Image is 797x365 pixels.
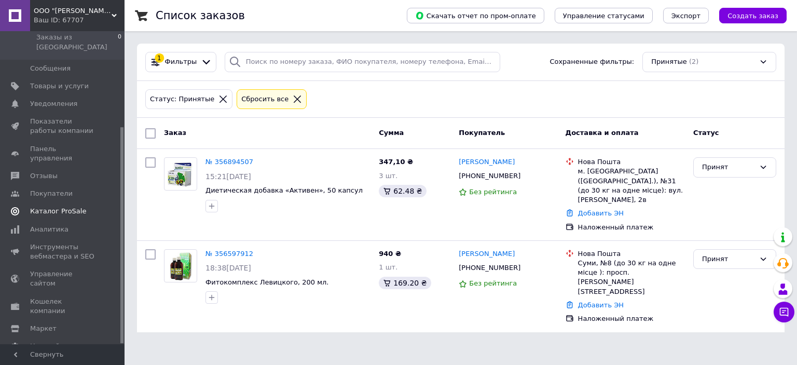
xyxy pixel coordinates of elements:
[118,33,121,51] span: 0
[379,129,404,137] span: Сумма
[225,52,501,72] input: Поиск по номеру заказа, ФИО покупателя, номеру телефона, Email, номеру накладной
[36,33,118,51] span: Заказы из [GEOGRAPHIC_DATA]
[469,188,517,196] span: Без рейтинга
[459,249,515,259] a: [PERSON_NAME]
[459,157,515,167] a: [PERSON_NAME]
[459,172,520,180] span: [PHONE_NUMBER]
[651,57,687,67] span: Принятые
[578,157,685,167] div: Нова Пошта
[30,297,96,316] span: Кошелек компании
[578,249,685,259] div: Нова Пошта
[689,58,698,65] span: (2)
[578,301,624,309] a: Добавить ЭН
[671,12,700,20] span: Экспорт
[30,242,96,261] span: Инструменты вебмастера и SEO
[30,189,73,198] span: Покупатели
[379,158,413,166] span: 347,10 ₴
[30,144,96,163] span: Панель управления
[379,172,397,180] span: 3 шт.
[205,264,251,272] span: 18:38[DATE]
[30,207,86,216] span: Каталог ProSale
[34,6,112,16] span: ООО "Грин Вей Украина"
[30,225,68,234] span: Аналитика
[774,302,794,322] button: Чат с покупателем
[379,185,426,197] div: 62.48 ₴
[379,263,397,271] span: 1 шт.
[34,16,125,25] div: Ваш ID: 67707
[555,8,653,23] button: Управление статусами
[30,117,96,136] span: Показатели работы компании
[165,57,197,67] span: Фильтры
[30,99,77,109] span: Уведомления
[205,250,253,258] a: № 356597912
[549,57,634,67] span: Сохраненные фильтры:
[167,250,194,282] img: Фото товару
[469,279,517,287] span: Без рейтинга
[578,167,685,205] div: м. [GEOGRAPHIC_DATA] ([GEOGRAPHIC_DATA].), №31 (до 30 кг на одне місце): вул. [PERSON_NAME], 2в
[205,172,251,181] span: 15:21[DATE]
[30,342,68,351] span: Настройки
[702,162,755,173] div: Принят
[578,223,685,232] div: Наложенный платеж
[415,11,536,20] span: Скачать отчет по пром-оплате
[30,64,71,73] span: Сообщения
[205,158,253,166] a: № 356894507
[205,186,363,194] a: Диетическая добавка «Активен», 50 капсул
[578,259,685,296] div: Суми, №8 (до 30 кг на одне місце ): просп. [PERSON_NAME][STREET_ADDRESS]
[164,249,197,282] a: Фото товару
[205,278,329,286] a: Фитокомплекс Левицкого, 200 мл.
[693,129,719,137] span: Статус
[702,254,755,265] div: Принят
[164,160,197,188] img: Фото товару
[148,94,216,105] div: Статус: Принятые
[155,53,164,63] div: 1
[30,171,58,181] span: Отзывы
[30,269,96,288] span: Управление сайтом
[578,314,685,323] div: Наложенный платеж
[578,209,624,217] a: Добавить ЭН
[156,9,245,22] h1: Список заказов
[663,8,709,23] button: Экспорт
[379,277,431,289] div: 169.20 ₴
[459,264,520,272] span: [PHONE_NUMBER]
[239,94,291,105] div: Сбросить все
[727,12,778,20] span: Создать заказ
[459,129,505,137] span: Покупатель
[563,12,644,20] span: Управление статусами
[30,324,57,333] span: Маркет
[719,8,787,23] button: Создать заказ
[407,8,544,23] button: Скачать отчет по пром-оплате
[30,82,89,91] span: Товары и услуги
[164,129,186,137] span: Заказ
[566,129,639,137] span: Доставка и оплата
[379,250,401,258] span: 940 ₴
[164,157,197,191] a: Фото товару
[709,11,787,19] a: Создать заказ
